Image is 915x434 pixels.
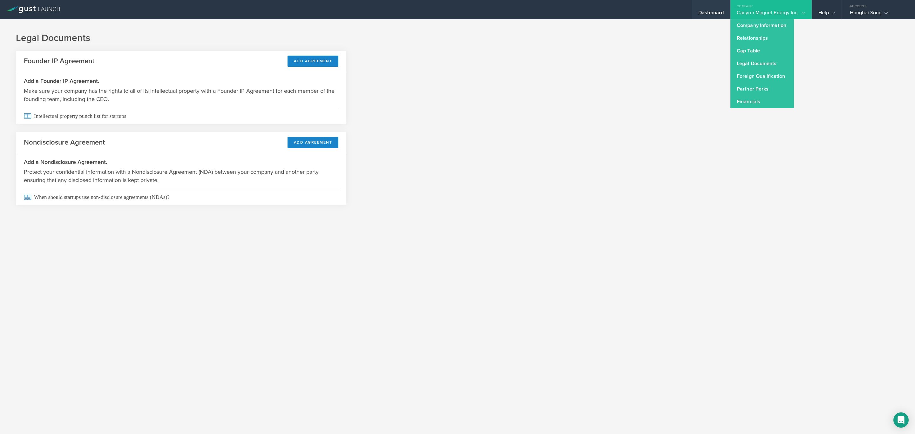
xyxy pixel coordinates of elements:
span: Intellectual property punch list for startups [24,108,338,124]
h1: Legal Documents [16,32,899,44]
p: Make sure your company has the rights to all of its intellectual property with a Founder IP Agree... [24,87,338,103]
a: When should startups use non-disclosure agreements (NDAs)? [16,189,346,205]
a: Intellectual property punch list for startups [16,108,346,124]
div: Help [818,10,835,19]
h3: Add a Nondisclosure Agreement. [24,158,338,166]
h2: Nondisclosure Agreement [24,138,105,147]
button: Add Agreement [288,137,339,148]
span: When should startups use non-disclosure agreements (NDAs)? [24,189,338,205]
div: Open Intercom Messenger [893,412,909,428]
div: Honghai Song [850,10,904,19]
button: Add Agreement [288,56,339,67]
h2: Founder IP Agreement [24,57,94,66]
div: Dashboard [698,10,724,19]
div: Canyon Magnet Energy Inc. [737,10,805,19]
p: Protect your confidential information with a Nondisclosure Agreement (NDA) between your company a... [24,168,338,184]
h3: Add a Founder IP Agreement. [24,77,338,85]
